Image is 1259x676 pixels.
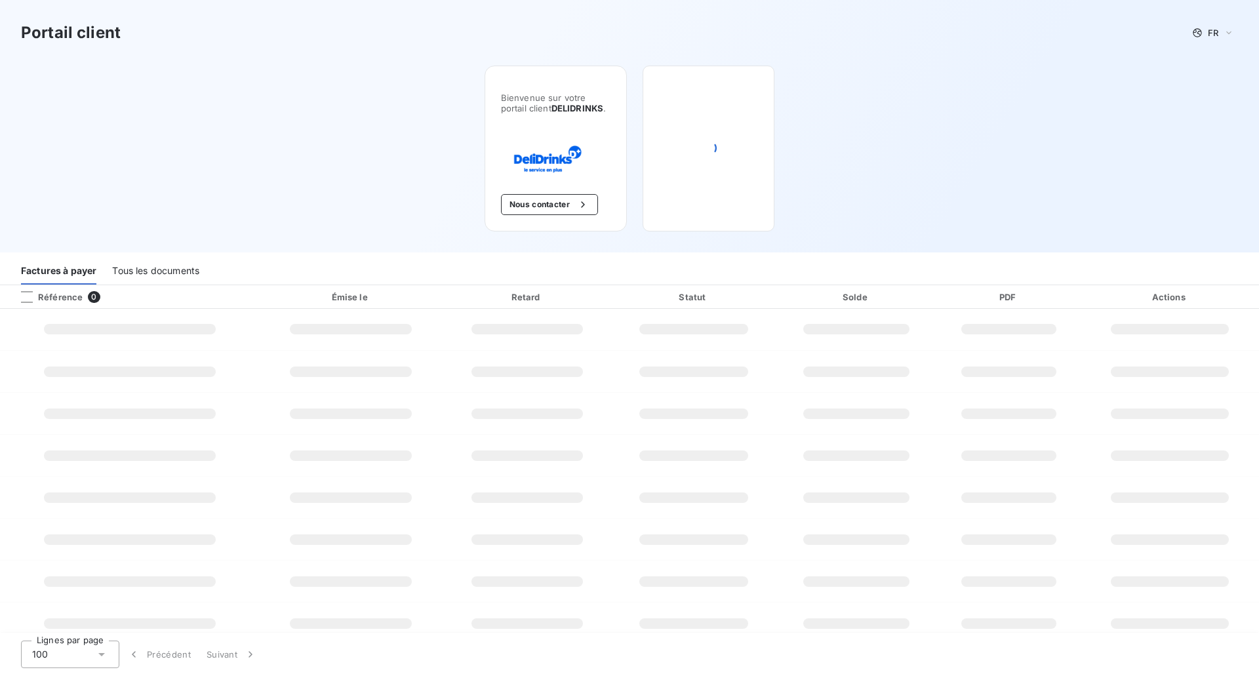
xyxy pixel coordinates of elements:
span: FR [1208,28,1218,38]
div: Retard [445,290,609,304]
span: 0 [88,291,100,303]
span: Bienvenue sur votre portail client . [501,92,610,113]
div: Solde [778,290,934,304]
div: PDF [939,290,1078,304]
button: Précédent [119,641,199,668]
button: Suivant [199,641,265,668]
div: Référence [10,291,83,303]
h3: Portail client [21,21,121,45]
div: Tous les documents [112,257,199,285]
div: Statut [614,290,773,304]
span: DELIDRINKS [551,103,604,113]
div: Actions [1083,290,1256,304]
img: Company logo [501,145,585,173]
div: Factures à payer [21,257,96,285]
button: Nous contacter [501,194,598,215]
div: Émise le [262,290,440,304]
span: 100 [32,648,48,661]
